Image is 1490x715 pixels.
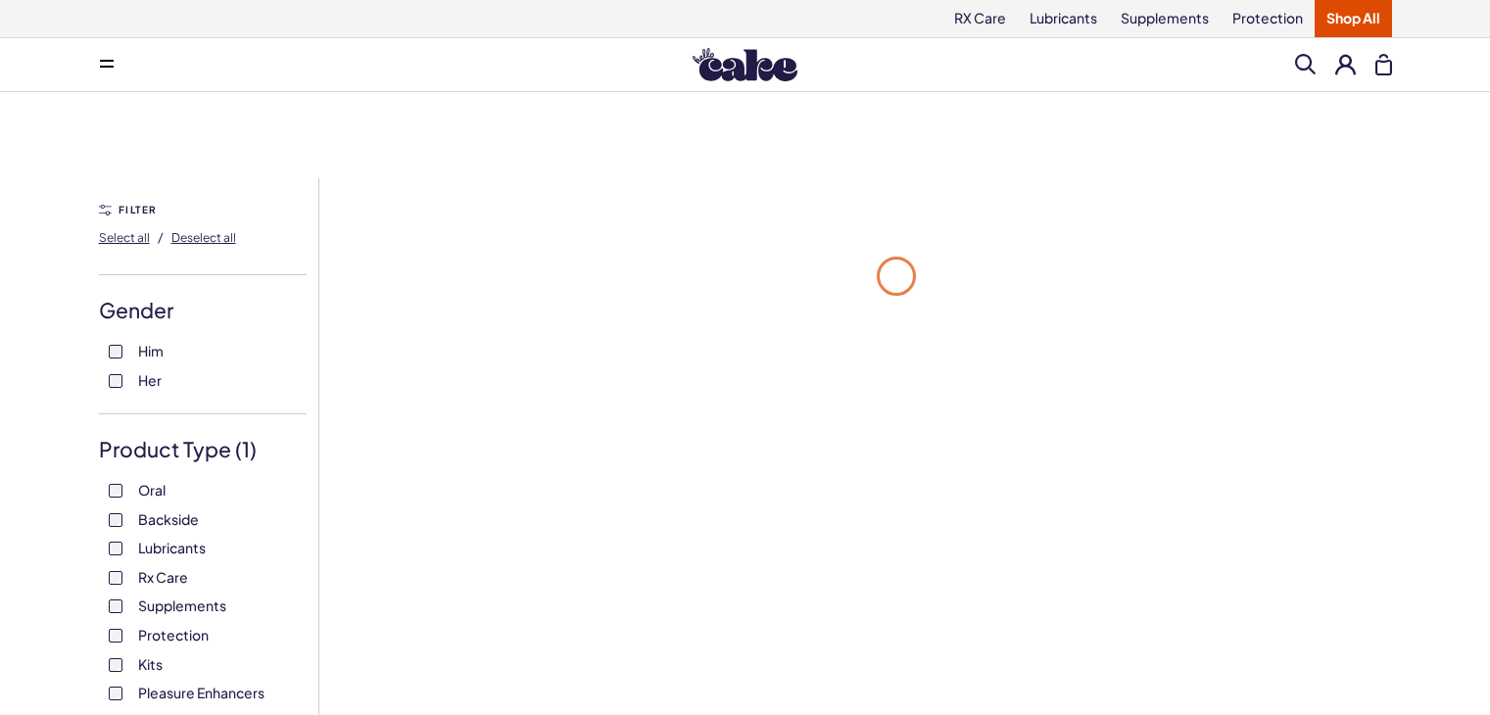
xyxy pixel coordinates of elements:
[109,374,122,388] input: Her
[109,599,122,613] input: Supplements
[138,622,209,647] span: Protection
[138,593,226,618] span: Supplements
[138,338,164,363] span: Him
[109,571,122,585] input: Rx Care
[109,542,122,555] input: Lubricants
[693,48,797,81] img: Hello Cake
[99,230,150,245] span: Select all
[138,651,163,677] span: Kits
[99,221,150,253] button: Select all
[138,367,162,393] span: Her
[138,506,199,532] span: Backside
[109,513,122,527] input: Backside
[138,477,166,502] span: Oral
[109,658,122,672] input: Kits
[171,230,236,245] span: Deselect all
[138,535,206,560] span: Lubricants
[109,629,122,643] input: Protection
[109,687,122,700] input: Pleasure Enhancers
[138,564,188,590] span: Rx Care
[109,345,122,358] input: Him
[158,228,164,246] span: /
[109,484,122,498] input: Oral
[138,680,264,705] span: Pleasure Enhancers
[171,221,236,253] button: Deselect all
